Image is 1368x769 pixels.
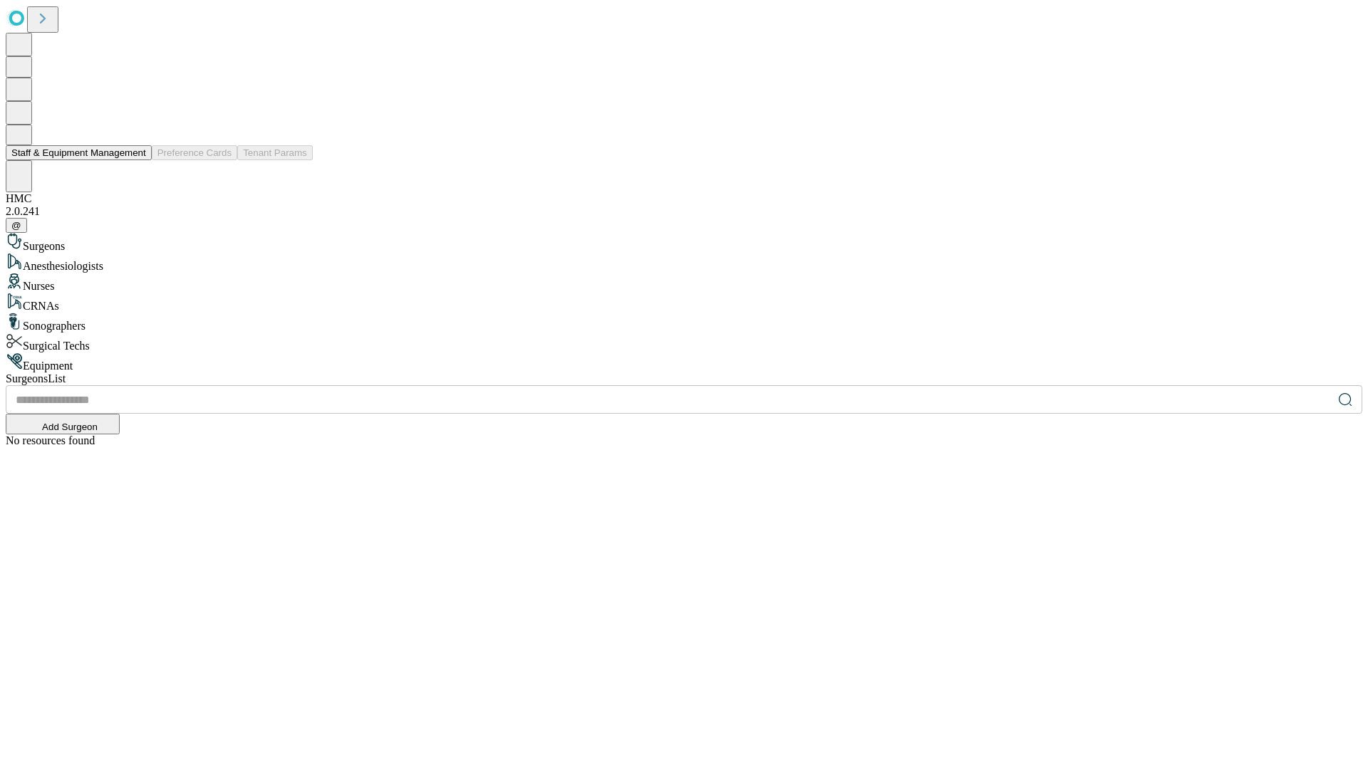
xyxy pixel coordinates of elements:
[6,273,1362,293] div: Nurses
[6,192,1362,205] div: HMC
[11,220,21,231] span: @
[6,233,1362,253] div: Surgeons
[6,352,1362,372] div: Equipment
[6,333,1362,352] div: Surgical Techs
[6,293,1362,313] div: CRNAs
[6,434,1362,447] div: No resources found
[6,253,1362,273] div: Anesthesiologists
[152,145,237,160] button: Preference Cards
[6,218,27,233] button: @
[6,205,1362,218] div: 2.0.241
[6,414,120,434] button: Add Surgeon
[6,313,1362,333] div: Sonographers
[42,422,98,432] span: Add Surgeon
[6,372,1362,385] div: Surgeons List
[237,145,313,160] button: Tenant Params
[6,145,152,160] button: Staff & Equipment Management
